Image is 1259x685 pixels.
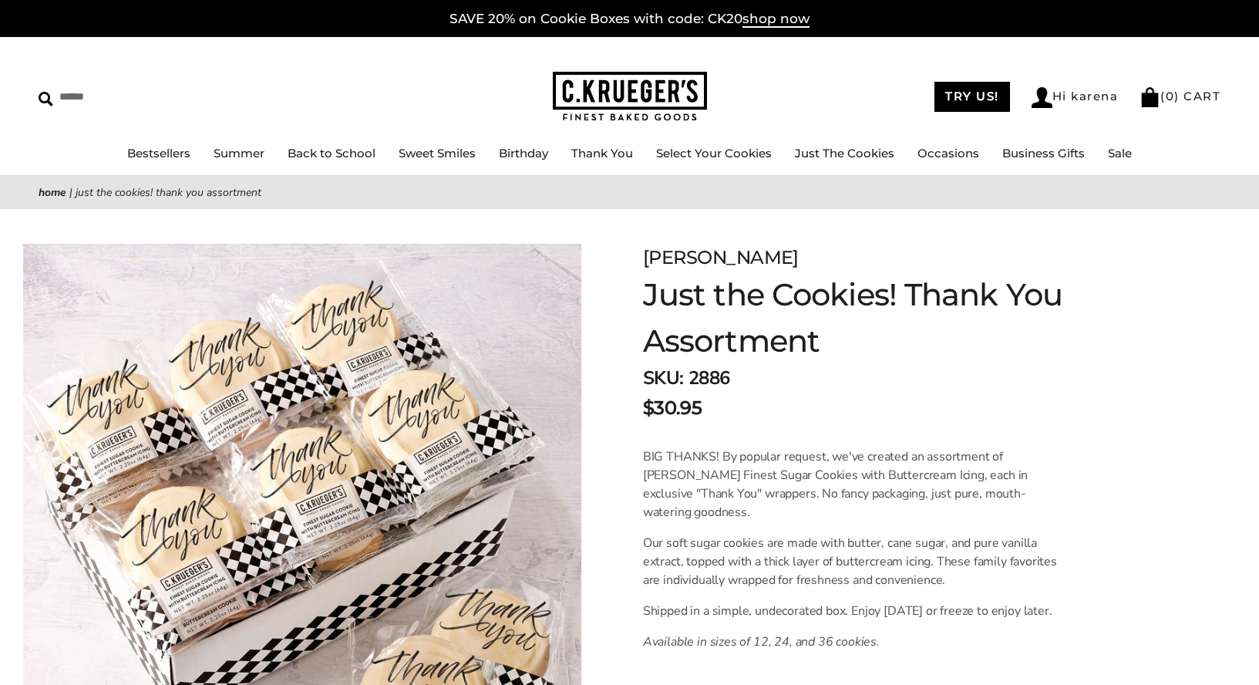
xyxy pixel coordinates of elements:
[1108,146,1132,160] a: Sale
[688,366,730,390] span: 2886
[571,146,633,160] a: Thank You
[643,272,1135,364] h1: Just the Cookies! Thank You Assortment
[499,146,548,160] a: Birthday
[1032,87,1119,108] a: Hi karena
[214,146,264,160] a: Summer
[127,146,190,160] a: Bestsellers
[643,244,1135,272] div: [PERSON_NAME]
[1032,87,1052,108] img: Account
[742,11,810,28] span: shop now
[795,146,894,160] a: Just The Cookies
[399,146,476,160] a: Sweet Smiles
[288,146,375,160] a: Back to School
[39,185,66,200] a: Home
[1166,89,1175,103] span: 0
[643,447,1065,521] p: BIG THANKS! By popular request, we've created an assortment of [PERSON_NAME] Finest Sugar Cookies...
[39,85,222,109] input: Search
[643,366,684,390] strong: SKU:
[643,602,1065,620] p: Shipped in a simple, undecorated box. Enjoy [DATE] or freeze to enjoy later.
[69,185,72,200] span: |
[1139,89,1220,103] a: (0) CART
[917,146,979,160] a: Occasions
[934,82,1010,112] a: TRY US!
[1139,87,1160,107] img: Bag
[39,92,53,106] img: Search
[1002,146,1085,160] a: Business Gifts
[39,184,1220,201] nav: breadcrumbs
[553,72,707,122] img: C.KRUEGER'S
[643,633,880,650] em: Available in sizes of 12, 24, and 36 cookies.
[76,185,261,200] span: Just the Cookies! Thank You Assortment
[643,534,1065,589] p: Our soft sugar cookies are made with butter, cane sugar, and pure vanilla extract, topped with a ...
[449,11,810,28] a: SAVE 20% on Cookie Boxes with code: CK20shop now
[643,394,702,422] span: $30.95
[656,146,772,160] a: Select Your Cookies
